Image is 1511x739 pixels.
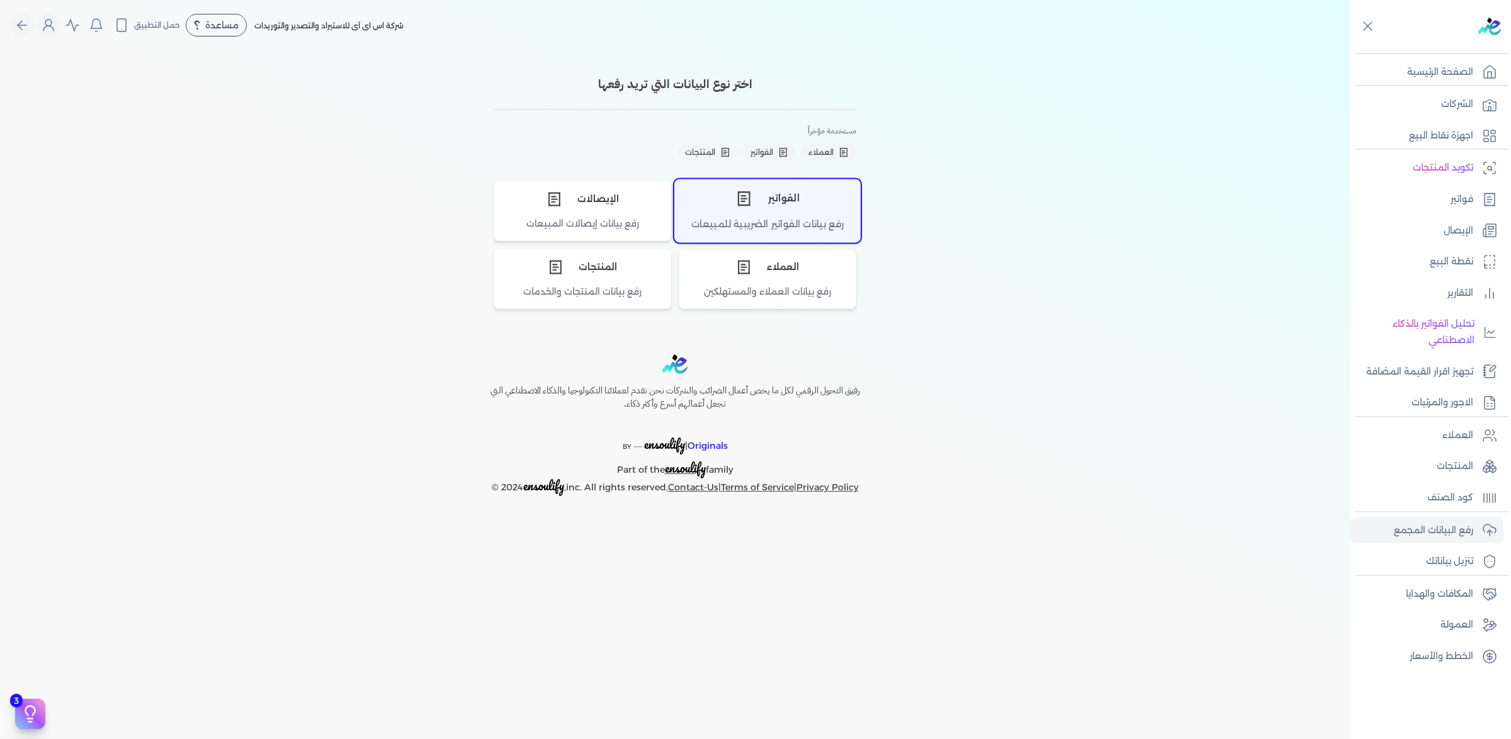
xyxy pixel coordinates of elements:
span: شركة اس اى آى للاستيراد والتصدير والتوريدات [254,21,404,30]
a: كود الصنف [1350,485,1503,511]
a: تكويد المنتجات [1350,155,1503,181]
button: اختر نوع الفواتير [674,179,861,242]
p: المكافات والهدايا [1406,586,1473,602]
p: الخطط والأسعار [1410,648,1473,665]
h4: مستخدمة مؤخراً [494,125,856,137]
p: رفع البيانات المجمع [1394,522,1473,539]
a: الصفحة الرئيسية [1350,59,1503,86]
span: العملاء [808,147,834,158]
span: ensoulify [665,458,706,478]
div: الإيصالات [494,181,671,217]
p: الصفحة الرئيسية [1407,64,1473,81]
button: حمل التطبيق [111,14,183,36]
a: العمولة [1350,612,1503,638]
span: حمل التطبيق [134,20,180,31]
p: الإيصال [1444,223,1473,239]
p: فواتير [1451,191,1473,208]
h6: رفيق التحول الرقمي لكل ما يخص أعمال الضرائب والشركات نحن نقدم لعملائنا التكنولوجيا والذكاء الاصطن... [463,384,886,411]
a: الإيصال [1350,218,1503,244]
sup: __ [634,439,642,448]
p: الاجور والمرتبات [1412,395,1473,411]
a: الشركات [1350,91,1503,118]
div: العملاء [679,249,856,285]
img: logo [662,354,688,374]
p: | [463,421,886,455]
a: الخطط والأسعار [1350,643,1503,670]
a: الاجور والمرتبات [1350,390,1503,416]
p: تجهيز اقرار القيمة المضافة [1366,364,1473,380]
a: العملاء [1350,422,1503,449]
button: اختر نوع المنتجات [494,249,671,309]
button: 3 [15,699,45,729]
span: ensoulify [644,434,685,454]
span: 3 [10,694,23,708]
span: مساعدة [205,21,239,30]
a: تحليل الفواتير بالذكاء الاصطناعي [1350,311,1503,353]
p: العمولة [1440,617,1473,633]
button: المنتجات [677,144,738,161]
p: العملاء [1442,427,1473,444]
p: © 2024 ,inc. All rights reserved. | | [463,478,886,496]
a: التقارير [1350,280,1503,307]
p: الشركات [1441,96,1473,113]
a: المنتجات [1350,453,1503,480]
p: كود الصنف [1427,490,1473,506]
p: التقارير [1447,285,1473,302]
span: المنتجات [685,147,715,158]
button: العملاء [801,144,856,161]
div: رفع بيانات إيصالات المبيعات [494,217,671,240]
a: تنزيل بياناتك [1350,548,1503,575]
a: فواتير [1350,186,1503,213]
div: مساعدة [186,14,247,37]
span: BY [623,443,631,451]
a: Terms of Service [721,482,794,493]
p: تحليل الفواتير بالذكاء الاصطناعي [1356,316,1474,348]
a: المكافات والهدايا [1350,581,1503,607]
div: رفع بيانات المنتجات والخدمات [494,285,671,308]
img: logo [1478,18,1501,35]
button: الفواتير [743,144,796,161]
a: رفع البيانات المجمع [1350,517,1503,544]
div: رفع بيانات الفواتير الضريبية للمبيعات [675,217,860,242]
span: ensoulify [523,476,564,495]
span: الفواتير [750,147,773,158]
a: نقطة البيع [1350,249,1503,275]
a: ensoulify [665,464,706,475]
a: اجهزة نقاط البيع [1350,123,1503,149]
p: اجهزة نقاط البيع [1409,128,1473,144]
div: المنتجات [494,249,671,285]
span: Originals [688,440,728,451]
button: اختر نوع العملاء [679,249,856,309]
div: الفواتير [675,179,860,217]
p: تكويد المنتجات [1413,160,1473,176]
h3: اختر نوع البيانات التي تريد رفعها [494,76,856,94]
a: Privacy Policy [796,482,859,493]
div: رفع بيانات العملاء والمستهلكين [679,285,856,308]
button: اختر نوع الإيصالات [494,181,671,241]
p: نقطة البيع [1430,254,1473,270]
p: تنزيل بياناتك [1426,553,1473,570]
a: Contact-Us [668,482,718,493]
p: المنتجات [1437,458,1473,475]
a: تجهيز اقرار القيمة المضافة [1350,359,1503,385]
p: Part of the family [463,455,886,478]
